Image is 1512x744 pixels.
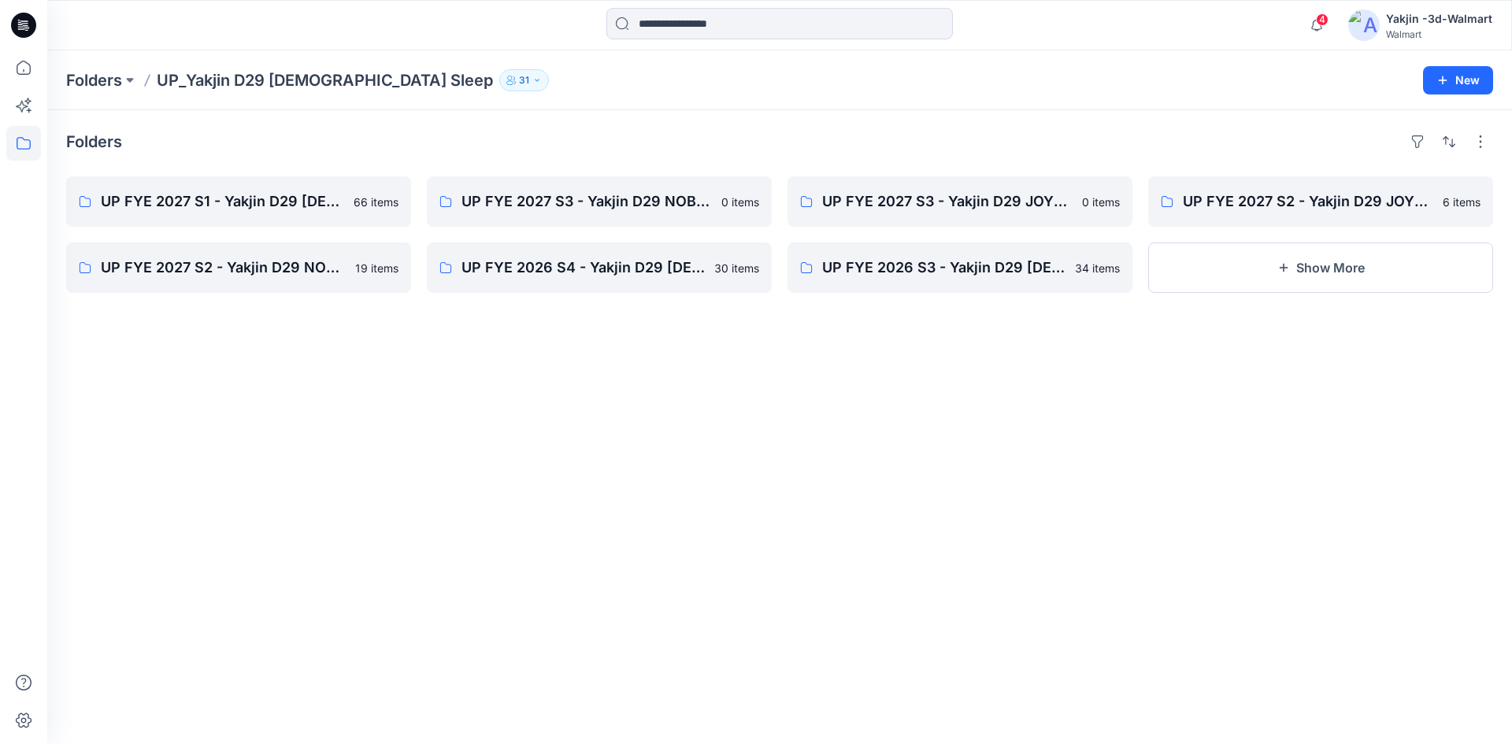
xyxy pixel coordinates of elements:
button: Show More [1148,242,1493,293]
p: UP FYE 2027 S3 - Yakjin D29 NOBO [DEMOGRAPHIC_DATA] Sleepwear [461,191,712,213]
p: 6 items [1443,194,1480,210]
p: 19 items [355,260,398,276]
p: UP_Yakjin D29 [DEMOGRAPHIC_DATA] Sleep [157,69,493,91]
a: UP FYE 2027 S3 - Yakjin D29 JOYSPUN [DEMOGRAPHIC_DATA] Sleepwear0 items [787,176,1132,227]
button: New [1423,66,1493,94]
p: 34 items [1075,260,1120,276]
p: UP FYE 2026 S3 - Yakjin D29 [DEMOGRAPHIC_DATA] Sleepwear [822,257,1065,279]
div: Yakjin -3d-Walmart [1386,9,1492,28]
p: UP FYE 2026 S4 - Yakjin D29 [DEMOGRAPHIC_DATA] Sleepwear [461,257,705,279]
p: UP FYE 2027 S1 - Yakjin D29 [DEMOGRAPHIC_DATA] Sleepwear [101,191,344,213]
span: 4 [1316,13,1329,26]
p: UP FYE 2027 S3 - Yakjin D29 JOYSPUN [DEMOGRAPHIC_DATA] Sleepwear [822,191,1073,213]
p: 66 items [354,194,398,210]
p: 0 items [721,194,759,210]
a: UP FYE 2027 S3 - Yakjin D29 NOBO [DEMOGRAPHIC_DATA] Sleepwear0 items [427,176,772,227]
div: Walmart [1386,28,1492,40]
button: 31 [499,69,549,91]
p: UP FYE 2027 S2 - Yakjin D29 NOBO [DEMOGRAPHIC_DATA] Sleepwear [101,257,346,279]
a: Folders [66,69,122,91]
a: UP FYE 2026 S4 - Yakjin D29 [DEMOGRAPHIC_DATA] Sleepwear30 items [427,242,772,293]
p: 30 items [714,260,759,276]
p: UP FYE 2027 S2 - Yakjin D29 JOYSPUN [DEMOGRAPHIC_DATA] Sleepwear [1183,191,1433,213]
p: 31 [519,72,529,89]
a: UP FYE 2027 S1 - Yakjin D29 [DEMOGRAPHIC_DATA] Sleepwear66 items [66,176,411,227]
a: UP FYE 2027 S2 - Yakjin D29 NOBO [DEMOGRAPHIC_DATA] Sleepwear19 items [66,242,411,293]
a: UP FYE 2027 S2 - Yakjin D29 JOYSPUN [DEMOGRAPHIC_DATA] Sleepwear6 items [1148,176,1493,227]
h4: Folders [66,132,122,151]
img: avatar [1348,9,1380,41]
a: UP FYE 2026 S3 - Yakjin D29 [DEMOGRAPHIC_DATA] Sleepwear34 items [787,242,1132,293]
p: 0 items [1082,194,1120,210]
